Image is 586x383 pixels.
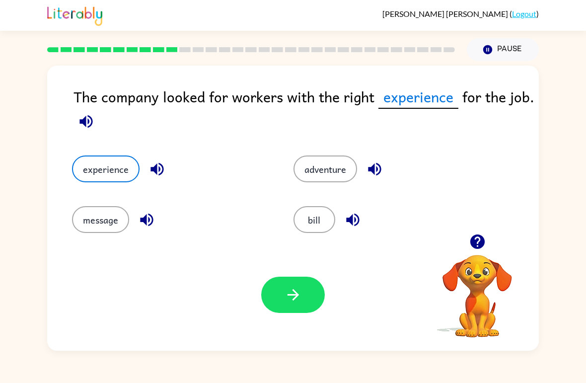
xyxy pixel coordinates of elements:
div: The company looked for workers with the right for the job. [73,85,539,136]
button: message [72,206,129,233]
button: adventure [293,155,357,182]
a: Logout [512,9,536,18]
button: experience [72,155,140,182]
span: [PERSON_NAME] [PERSON_NAME] [382,9,510,18]
button: bill [293,206,335,233]
div: ( ) [382,9,539,18]
img: Literably [47,4,102,26]
video: Your browser must support playing .mp4 files to use Literably. Please try using another browser. [428,239,527,339]
button: Pause [467,38,539,61]
span: experience [378,85,458,109]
